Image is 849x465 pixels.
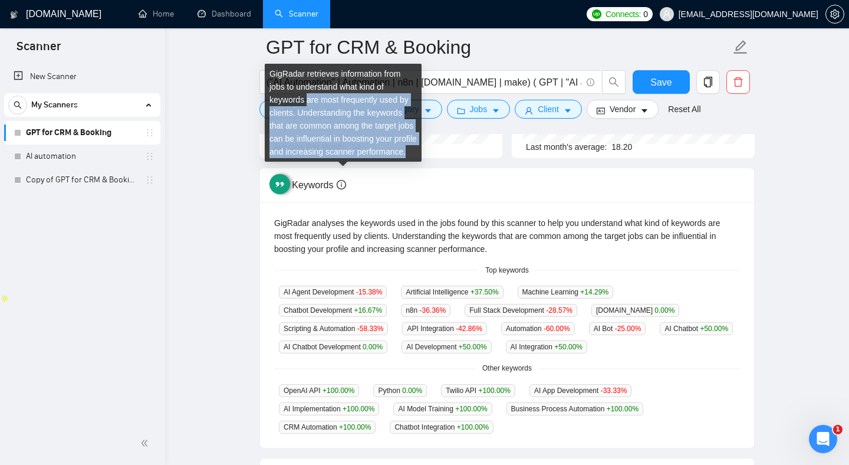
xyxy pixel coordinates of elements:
span: Client [538,103,559,116]
span: 1 [833,425,843,434]
span: caret-down [640,106,649,115]
span: AI Model Training [393,402,492,415]
span: AI Chatbot [660,322,733,335]
img: upwork-logo.png [592,9,601,19]
span: Python [373,384,427,397]
span: 0.00 % [363,343,383,351]
button: idcardVendorcaret-down [587,100,659,119]
span: API Integration [402,322,486,335]
span: double-left [140,437,152,449]
li: New Scanner [4,65,160,89]
span: search [603,77,625,87]
span: Other keywords [475,363,539,374]
span: AI Chatbot Development [279,340,387,353]
span: Jobs [470,103,488,116]
span: caret-down [564,106,572,115]
span: AI App Development [529,384,631,397]
span: AI Bot [589,322,646,335]
span: search [9,101,27,109]
span: Twilio API [441,384,515,397]
span: +50.00 % [459,343,487,351]
span: Automation [501,322,575,335]
a: setting [825,9,844,19]
button: folderJobscaret-down [447,100,511,119]
span: AI Development [402,340,491,353]
span: Business Process Automation [506,402,643,415]
span: folder [457,106,465,115]
span: -58.33 % [357,325,384,333]
a: New Scanner [14,65,151,89]
span: +100.00 % [323,387,354,395]
span: copy [697,77,719,87]
a: AI automation [26,145,138,168]
img: Apollo [1,294,9,303]
span: -36.36 % [420,306,446,315]
span: +100.00 % [457,423,489,431]
span: Connects: [606,8,641,21]
a: Reset All [668,103,700,116]
input: Scanner name... [266,32,730,62]
span: Scanner [7,38,70,63]
span: Full Stack Development [465,304,577,317]
a: GPT for CRM & Booking [26,121,138,145]
span: +100.00 % [455,405,487,413]
span: 18.20 [611,142,632,152]
span: My Scanners [31,93,78,117]
button: search [8,96,27,114]
span: delete [727,77,749,87]
button: search [602,70,626,94]
span: Scripting & Automation [279,322,388,335]
span: Top keywords [478,265,535,276]
span: info-circle [587,78,594,86]
span: 0.00 % [402,387,422,395]
span: AI Implementation [279,402,379,415]
span: AI Integration [506,340,587,353]
span: -28.57 % [546,306,572,315]
span: user [663,10,671,18]
a: dashboardDashboard [198,9,251,19]
span: Save [650,75,672,90]
span: 0 [643,8,648,21]
span: -25.00 % [615,325,641,333]
a: homeHome [139,9,174,19]
span: +100.00 % [607,405,639,413]
button: userClientcaret-down [515,100,582,119]
span: Chatbot Development [279,304,387,317]
span: Chatbot Integration [390,421,493,434]
span: +16.67 % [354,306,382,315]
span: caret-down [492,106,500,115]
span: OpenAI API [279,384,359,397]
span: -60.00 % [544,325,570,333]
span: 0.00 % [654,306,674,315]
a: searchScanner [275,9,318,19]
button: setting [825,5,844,24]
span: user [525,106,533,115]
span: holder [145,152,154,161]
a: Copy of GPT for CRM & Booking [26,168,138,192]
button: settingAdvancedcaret-down [259,100,342,119]
span: CRM Automation [279,421,376,434]
li: My Scanners [4,93,160,192]
span: caret-down [424,106,432,115]
span: holder [145,128,154,137]
span: -33.33 % [601,387,627,395]
span: info-circle [337,180,346,189]
span: Last month's average: [526,142,607,152]
span: setting [826,9,844,19]
span: +50.00 % [554,343,583,351]
input: Search Freelance Jobs... [266,75,581,90]
div: GigRadar retrieves information from jobs to understand what kind of keywords are most frequently ... [265,64,422,162]
button: copy [696,70,720,94]
span: [DOMAIN_NAME] [591,304,679,317]
button: Save [633,70,690,94]
span: +100.00 % [343,405,374,413]
div: GigRadar analyses the keywords used in the jobs found by this scanner to help you understand what... [274,217,740,256]
span: +50.00 % [700,325,728,333]
span: edit [733,40,748,55]
span: Vendor [610,103,636,116]
div: Top Keywords [274,168,740,202]
img: logo [10,5,18,24]
span: -42.86 % [456,325,482,333]
button: delete [726,70,750,94]
span: holder [145,175,154,185]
